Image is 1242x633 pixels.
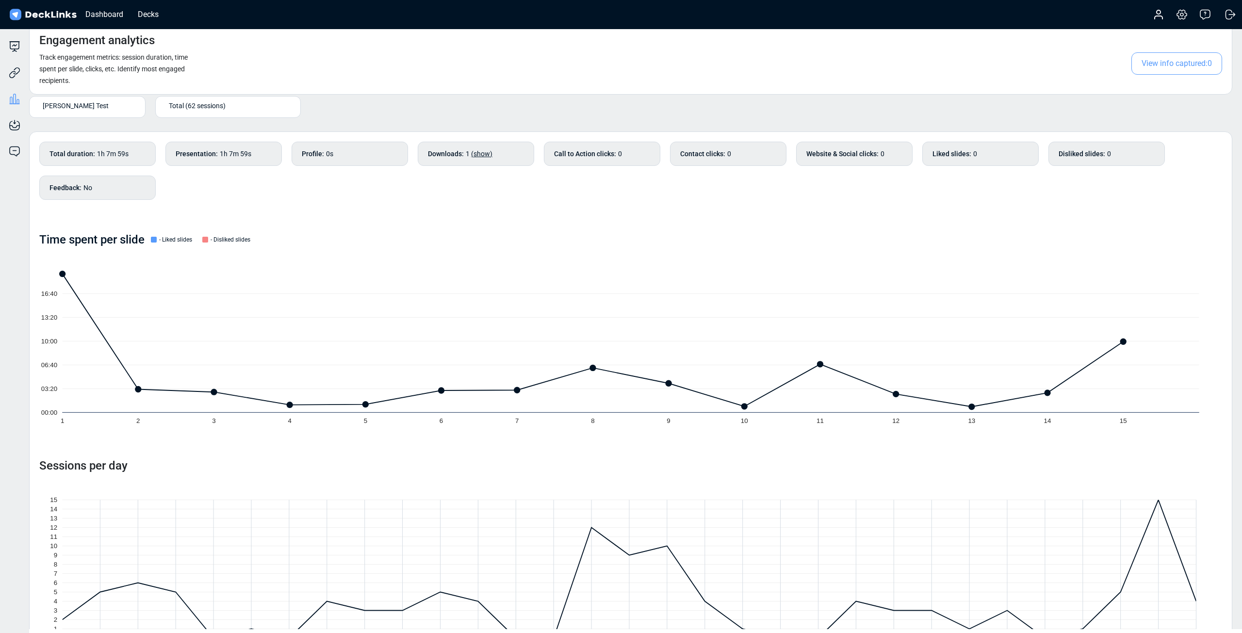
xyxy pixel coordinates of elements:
[41,361,57,369] tspan: 06:40
[466,150,492,158] span: 1
[49,149,95,159] b: Total duration :
[39,33,155,48] h4: Engagement analytics
[41,338,57,345] tspan: 10:00
[54,626,57,633] tspan: 1
[1107,150,1111,158] span: 0
[54,598,58,605] tspan: 4
[169,100,226,111] span: Total (62 sessions)
[881,150,884,158] span: 0
[41,290,57,297] tspan: 16:40
[41,314,57,321] tspan: 13:20
[148,235,192,244] div: - Liked slides
[133,8,163,20] div: Decks
[49,183,82,193] b: Feedback :
[54,579,57,586] tspan: 6
[1131,52,1222,75] span: View info captured: 0
[50,542,57,550] tspan: 10
[97,150,129,158] span: 1h 7m 59s
[968,417,975,424] tspan: 13
[50,524,57,531] tspan: 12
[428,149,464,159] b: Downloads :
[618,150,622,158] span: 0
[727,150,731,158] span: 0
[39,233,145,247] h4: Time spent per slide
[667,417,670,424] tspan: 9
[41,385,57,392] tspan: 03:20
[50,505,57,513] tspan: 14
[515,417,519,424] tspan: 7
[41,409,57,416] tspan: 00:00
[176,149,218,159] b: Presentation :
[973,150,977,158] span: 0
[50,496,57,503] tspan: 15
[892,417,899,424] tspan: 12
[54,588,57,596] tspan: 5
[54,607,57,614] tspan: 3
[326,150,333,158] span: 0s
[364,417,367,424] tspan: 5
[220,150,251,158] span: 1h 7m 59s
[817,417,824,424] tspan: 11
[50,515,57,522] tspan: 13
[39,53,188,84] small: Track engagement metrics: session duration, time spent per slide, clicks, etc. Identify most enga...
[302,149,324,159] b: Profile :
[54,552,57,559] tspan: 9
[212,417,215,424] tspan: 3
[440,417,443,424] tspan: 6
[81,8,128,20] div: Dashboard
[200,235,250,244] div: - Disliked slides
[54,616,57,623] tspan: 2
[932,149,971,159] b: Liked slides :
[1059,149,1105,159] b: Disliked slides :
[61,417,64,424] tspan: 1
[8,8,78,22] img: DeckLinks
[54,570,57,577] tspan: 7
[806,149,879,159] b: Website & Social clicks :
[1120,417,1127,424] tspan: 15
[54,561,57,568] tspan: 8
[741,417,748,424] tspan: 10
[1044,417,1051,424] tspan: 14
[471,150,492,158] span: (show)
[136,417,140,424] tspan: 2
[554,149,616,159] b: Call to Action clicks :
[591,417,594,424] tspan: 8
[680,149,725,159] b: Contact clicks :
[83,184,92,192] span: No
[50,533,57,540] tspan: 11
[39,459,1222,473] h4: Sessions per day
[288,417,292,424] tspan: 4
[43,100,109,111] span: [PERSON_NAME] Test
